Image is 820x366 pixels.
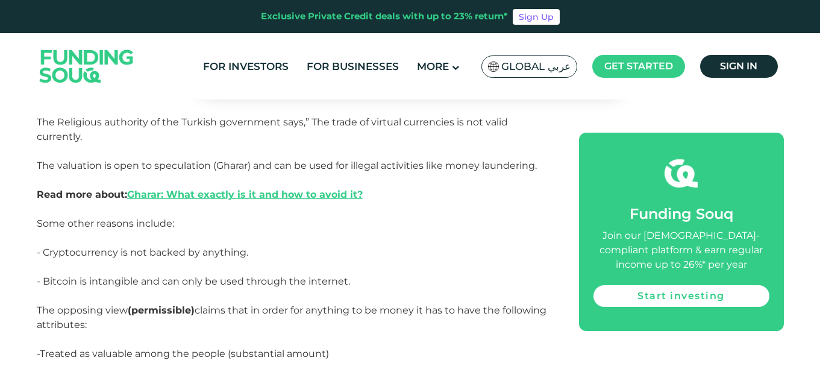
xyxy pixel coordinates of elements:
span: Some other reasons include: [37,218,174,229]
div: Join our [DEMOGRAPHIC_DATA]-compliant platform & earn regular income up to 26%* per year [593,229,769,272]
img: fsicon [665,157,698,190]
span: Get started [604,60,673,72]
span: The opposing view claims that in order for anything to be money it has to have the following attr... [37,304,546,330]
span: The Religious authority of the Turkish government says,” The trade of virtual currencies is not v... [37,116,537,200]
a: Sign Up [513,9,560,25]
a: Start investing [593,285,769,307]
span: - Bitcoin is intangible and can only be used through the internet. [37,276,350,287]
strong: (permissible) [128,304,195,316]
span: More [417,60,449,72]
a: For Investors [200,57,292,77]
span: Funding Souq [630,205,733,222]
div: Exclusive Private Credit deals with up to 23% return* [261,10,508,24]
span: -Treated as valuable among the people (substantial amount) [37,348,329,359]
a: Gharar: What exactly is it and how to avoid it? [127,189,363,200]
img: SA Flag [488,62,499,72]
strong: Read more about: [37,189,363,200]
a: Sign in [700,55,778,78]
span: - Cryptocurrency is not backed by anything. [37,247,248,258]
a: For Businesses [304,57,402,77]
img: Logo [28,36,146,96]
span: Global عربي [501,60,571,74]
span: Sign in [720,60,757,72]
